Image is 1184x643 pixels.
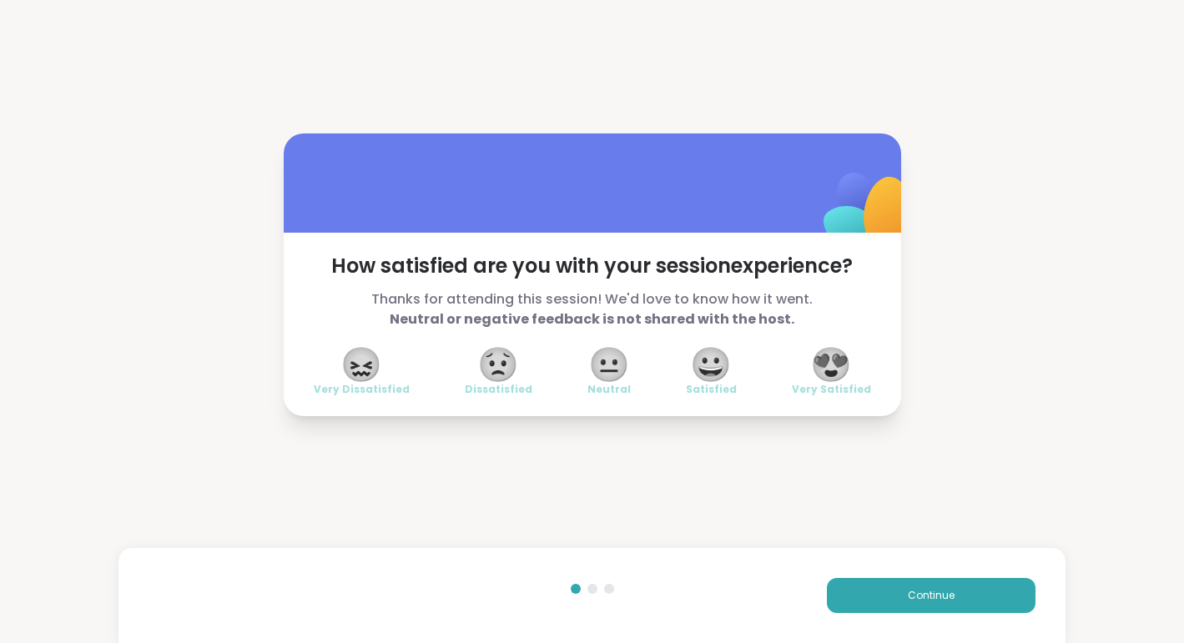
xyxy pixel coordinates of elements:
[792,383,871,396] span: Very Satisfied
[314,289,871,329] span: Thanks for attending this session! We'd love to know how it went.
[686,383,737,396] span: Satisfied
[314,383,410,396] span: Very Dissatisfied
[784,129,950,295] img: ShareWell Logomark
[465,383,532,396] span: Dissatisfied
[690,349,732,379] span: 😀
[477,349,519,379] span: 😟
[810,349,852,379] span: 😍
[588,349,630,379] span: 😐
[314,253,871,279] span: How satisfied are you with your session experience?
[390,309,794,329] b: Neutral or negative feedback is not shared with the host.
[908,588,955,603] span: Continue
[827,578,1035,613] button: Continue
[587,383,631,396] span: Neutral
[340,349,382,379] span: 😖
